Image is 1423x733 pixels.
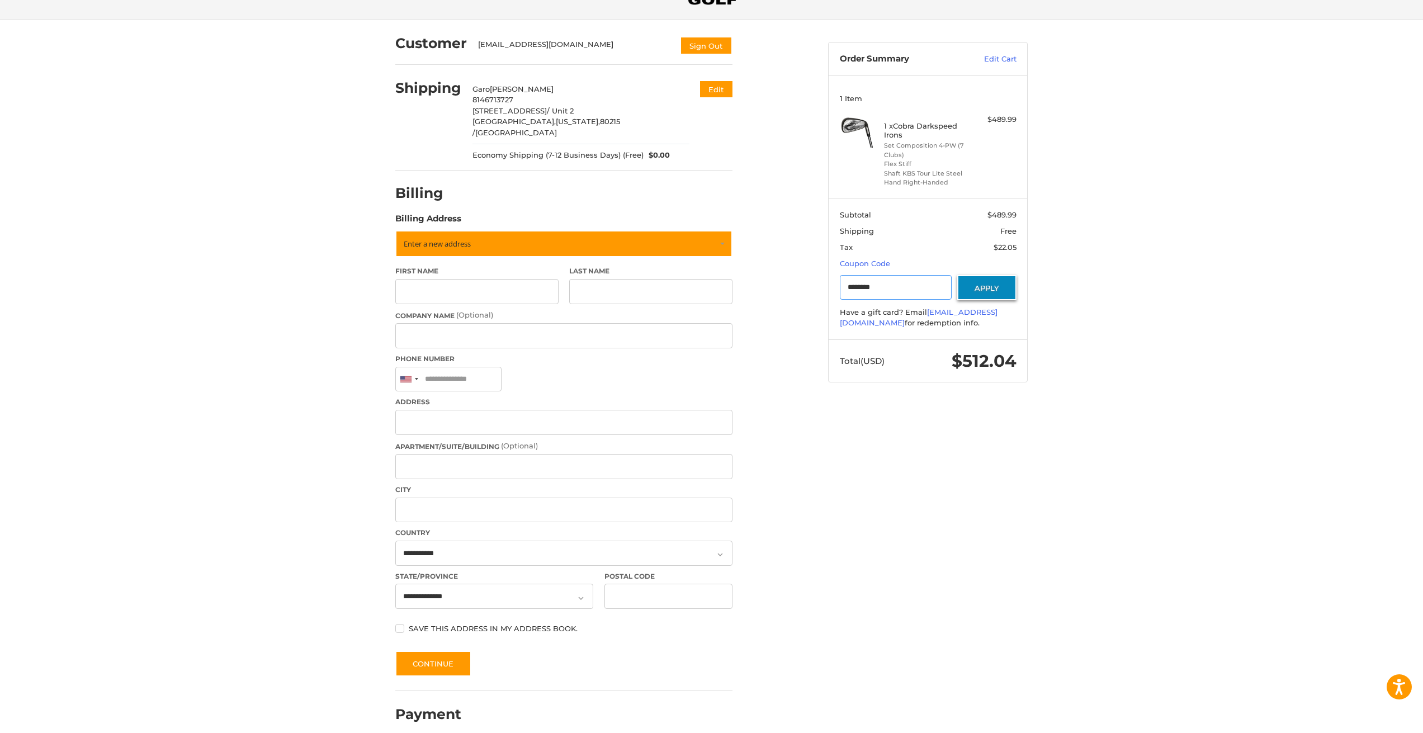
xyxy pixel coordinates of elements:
small: (Optional) [456,310,493,319]
h3: Order Summary [840,54,960,65]
label: Postal Code [604,571,733,581]
h2: Payment [395,706,461,723]
label: Save this address in my address book. [395,624,732,633]
h2: Customer [395,35,467,52]
span: [PERSON_NAME] [490,84,554,93]
label: Apartment/Suite/Building [395,441,732,452]
span: Shipping [840,226,874,235]
label: First Name [395,266,559,276]
small: (Optional) [501,441,538,450]
span: Subtotal [840,210,871,219]
span: / Unit 2 [547,106,574,115]
button: Edit [700,81,732,97]
span: 80215 / [472,117,620,137]
li: Set Composition 4-PW (7 Clubs) [884,141,970,159]
span: $0.00 [644,150,670,161]
span: Enter a new address [404,239,471,249]
label: Phone Number [395,354,732,364]
span: Garo [472,84,490,93]
h2: Shipping [395,79,461,97]
span: [STREET_ADDRESS] [472,106,547,115]
label: State/Province [395,571,593,581]
label: Company Name [395,310,732,321]
iframe: Google Customer Reviews [1331,703,1423,733]
span: [GEOGRAPHIC_DATA], [472,117,556,126]
label: Country [395,528,732,538]
span: Economy Shipping (7-12 Business Days) (Free) [472,150,644,161]
span: [GEOGRAPHIC_DATA] [475,128,557,137]
button: Apply [957,275,1017,300]
label: Address [395,397,732,407]
div: $489.99 [972,114,1017,125]
a: Coupon Code [840,259,890,268]
span: Free [1000,226,1017,235]
h3: 1 Item [840,94,1017,103]
a: Edit Cart [960,54,1017,65]
span: [US_STATE], [556,117,600,126]
span: $489.99 [987,210,1017,219]
li: Flex Stiff [884,159,970,169]
li: Hand Right-Handed [884,178,970,187]
div: United States: +1 [396,367,422,391]
h4: 1 x Cobra Darkspeed Irons [884,121,970,140]
legend: Billing Address [395,212,461,230]
button: Sign Out [680,36,732,55]
span: Tax [840,243,853,252]
span: Total (USD) [840,356,885,366]
button: Continue [395,651,471,677]
div: [EMAIL_ADDRESS][DOMAIN_NAME] [478,39,669,55]
h2: Billing [395,185,461,202]
div: Have a gift card? Email for redemption info. [840,307,1017,329]
li: Shaft KBS Tour Lite Steel [884,169,970,178]
span: $512.04 [952,351,1017,371]
a: Enter or select a different address [395,230,732,257]
span: $22.05 [994,243,1017,252]
input: Gift Certificate or Coupon Code [840,275,952,300]
span: 8146713727 [472,95,513,104]
label: City [395,485,732,495]
label: Last Name [569,266,732,276]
